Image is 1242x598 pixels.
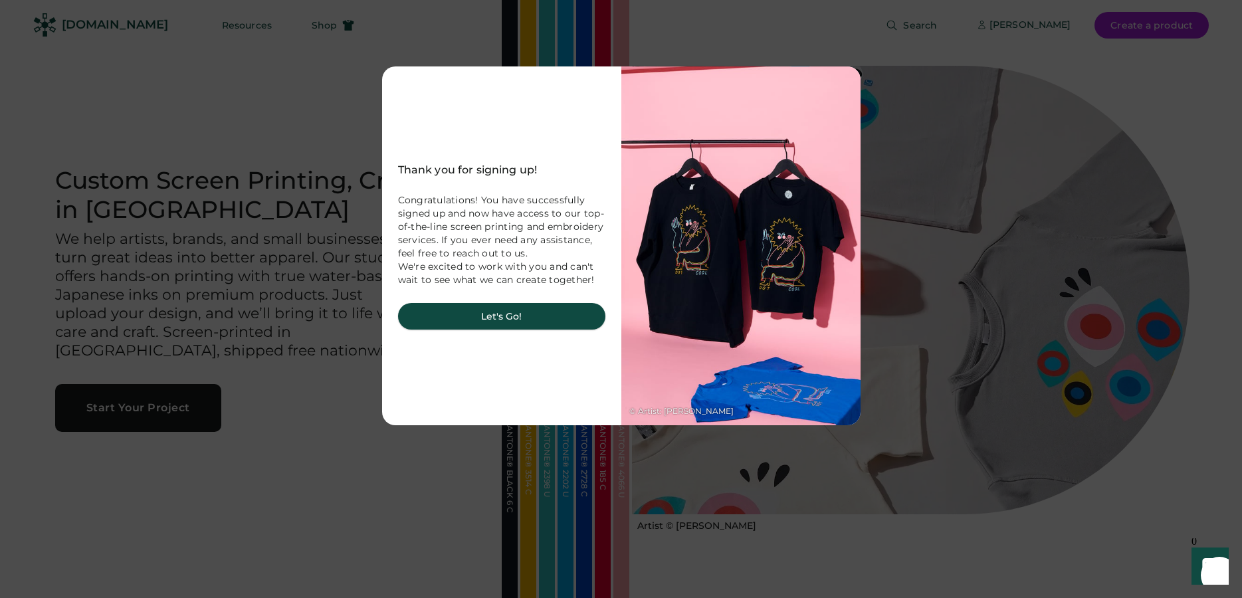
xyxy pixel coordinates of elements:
div: Congratulations! You have successfully signed up and now have access to our top-of-the-line scree... [398,194,605,286]
button: Let's Go! [398,303,605,330]
div: Thank you for signing up! [398,162,605,178]
div: © Artist: [PERSON_NAME] [629,406,734,417]
img: Web-Rendered_Studio-46sRGB.jpg [621,66,861,425]
iframe: Front Chat [1179,538,1236,595]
